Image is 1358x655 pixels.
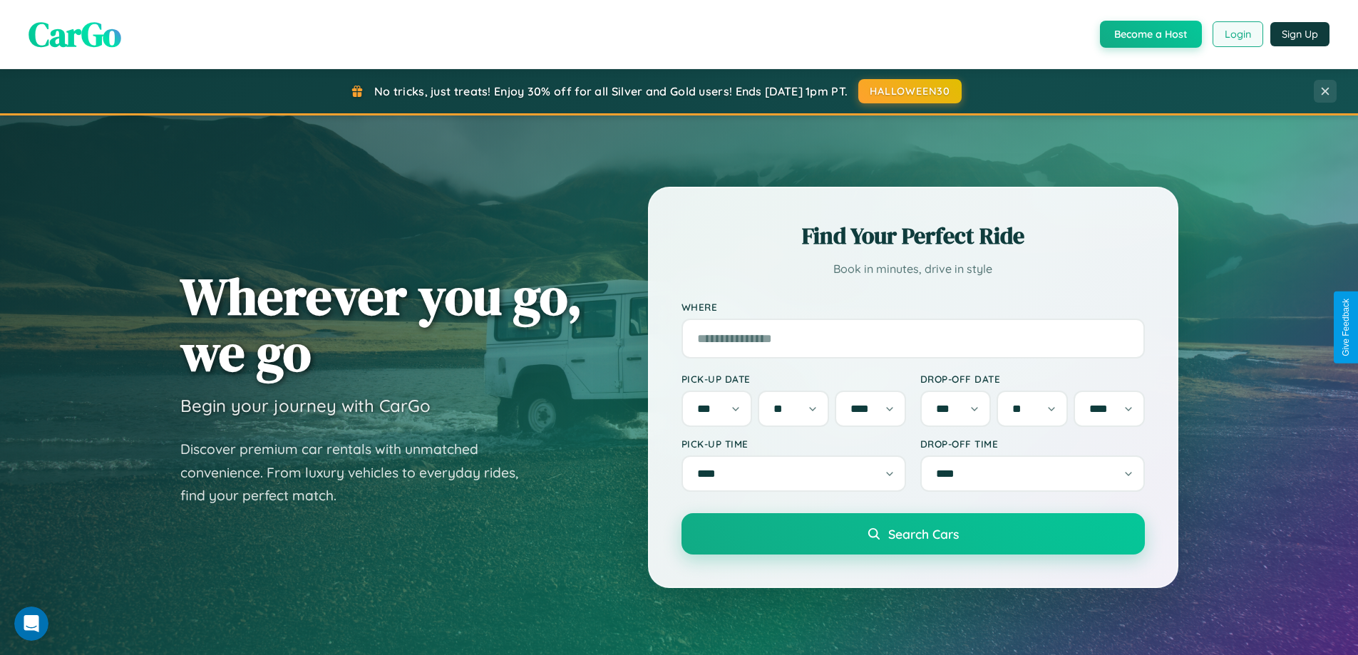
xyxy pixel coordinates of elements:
[180,395,431,416] h3: Begin your journey with CarGo
[1100,21,1202,48] button: Become a Host
[1270,22,1329,46] button: Sign Up
[1341,299,1351,356] div: Give Feedback
[29,11,121,58] span: CarGo
[681,438,906,450] label: Pick-up Time
[920,373,1145,385] label: Drop-off Date
[180,438,537,507] p: Discover premium car rentals with unmatched convenience. From luxury vehicles to everyday rides, ...
[681,513,1145,555] button: Search Cars
[888,526,959,542] span: Search Cars
[14,607,48,641] iframe: Intercom live chat
[1213,21,1263,47] button: Login
[681,259,1145,279] p: Book in minutes, drive in style
[681,373,906,385] label: Pick-up Date
[180,268,582,381] h1: Wherever you go, we go
[858,79,962,103] button: HALLOWEEN30
[681,301,1145,313] label: Where
[681,220,1145,252] h2: Find Your Perfect Ride
[374,84,848,98] span: No tricks, just treats! Enjoy 30% off for all Silver and Gold users! Ends [DATE] 1pm PT.
[920,438,1145,450] label: Drop-off Time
